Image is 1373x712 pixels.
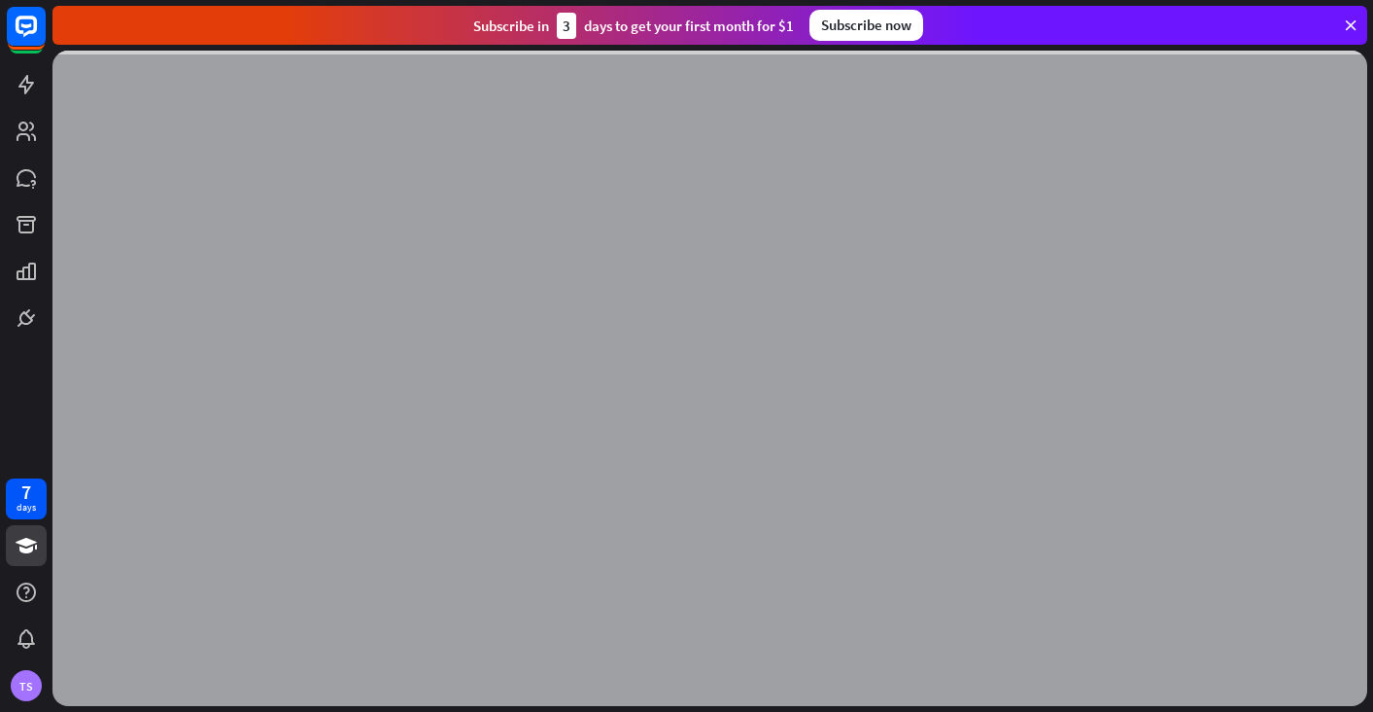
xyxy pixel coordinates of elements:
div: 7 [21,483,31,501]
div: Subscribe now [809,10,923,41]
div: 3 [557,13,576,39]
div: days [17,501,36,515]
div: Subscribe in days to get your first month for $1 [473,13,794,39]
a: 7 days [6,479,47,519]
div: TS [11,670,42,701]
